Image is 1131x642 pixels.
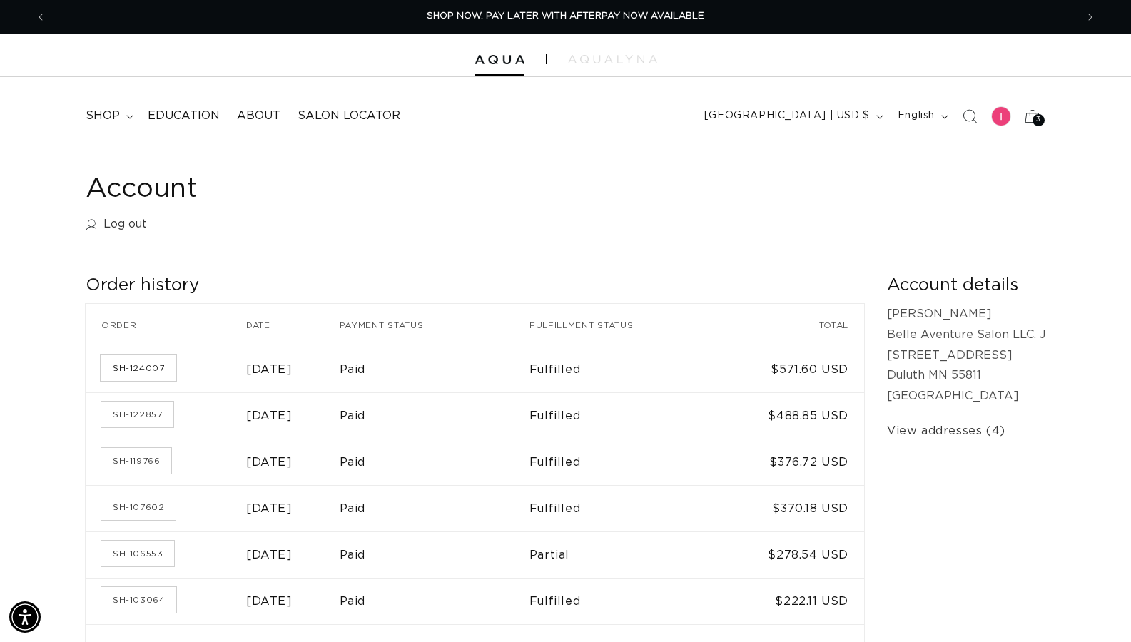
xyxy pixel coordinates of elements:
td: $370.18 USD [709,485,864,531]
summary: shop [77,100,139,132]
time: [DATE] [246,364,293,375]
h2: Order history [86,275,864,297]
time: [DATE] [246,596,293,607]
th: Date [246,304,339,347]
img: aqualyna.com [568,55,657,63]
img: Aqua Hair Extensions [475,55,524,65]
a: Order number SH-103064 [101,587,176,613]
button: Previous announcement [25,4,56,31]
span: 3 [1036,114,1041,126]
time: [DATE] [246,410,293,422]
h1: Account [86,172,1045,207]
a: Order number SH-106553 [101,541,174,566]
td: $278.54 USD [709,531,864,578]
time: [DATE] [246,457,293,468]
td: Paid [340,485,529,531]
th: Fulfillment status [529,304,709,347]
a: View addresses (4) [887,421,1005,442]
div: Accessibility Menu [9,601,41,633]
a: Order number SH-107602 [101,494,176,520]
td: Fulfilled [529,392,709,439]
button: [GEOGRAPHIC_DATA] | USD $ [696,103,889,130]
span: Salon Locator [298,108,400,123]
span: Education [148,108,220,123]
span: [GEOGRAPHIC_DATA] | USD $ [704,108,870,123]
td: Fulfilled [529,347,709,393]
a: Log out [86,214,147,235]
a: About [228,100,289,132]
time: [DATE] [246,503,293,514]
button: Next announcement [1075,4,1106,31]
td: Paid [340,578,529,624]
td: Partial [529,531,709,578]
th: Total [709,304,864,347]
td: $376.72 USD [709,439,864,485]
td: $222.11 USD [709,578,864,624]
summary: Search [954,101,985,132]
time: [DATE] [246,549,293,561]
td: Fulfilled [529,578,709,624]
td: Paid [340,392,529,439]
th: Payment status [340,304,529,347]
td: $488.85 USD [709,392,864,439]
span: About [237,108,280,123]
td: Paid [340,531,529,578]
a: Education [139,100,228,132]
td: Paid [340,347,529,393]
a: Order number SH-124007 [101,355,176,381]
span: shop [86,108,120,123]
span: English [898,108,935,123]
td: Paid [340,439,529,485]
a: Salon Locator [289,100,409,132]
h2: Account details [887,275,1045,297]
a: Order number SH-122857 [101,402,173,427]
td: Fulfilled [529,485,709,531]
button: English [889,103,954,130]
a: Order number SH-119766 [101,448,171,474]
span: SHOP NOW. PAY LATER WITH AFTERPAY NOW AVAILABLE [427,11,704,21]
td: Fulfilled [529,439,709,485]
p: [PERSON_NAME] Belle Aventure Salon LLC. J [STREET_ADDRESS] Duluth MN 55811 [GEOGRAPHIC_DATA] [887,304,1045,407]
td: $571.60 USD [709,347,864,393]
th: Order [86,304,246,347]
